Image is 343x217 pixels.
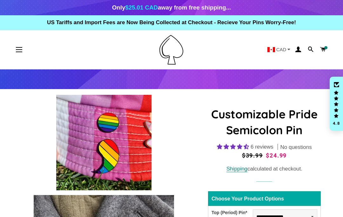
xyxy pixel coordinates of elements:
[333,121,340,125] div: 4.8
[330,77,343,131] div: Click to open Judge.me floating reviews tab
[276,47,286,52] span: CAD
[125,4,158,11] span: $25.01 CAD
[112,3,231,12] div: Only away from free shipping...
[56,95,151,190] img: Customizable Pride Semicolon Pin
[159,35,183,65] img: Pin-Ace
